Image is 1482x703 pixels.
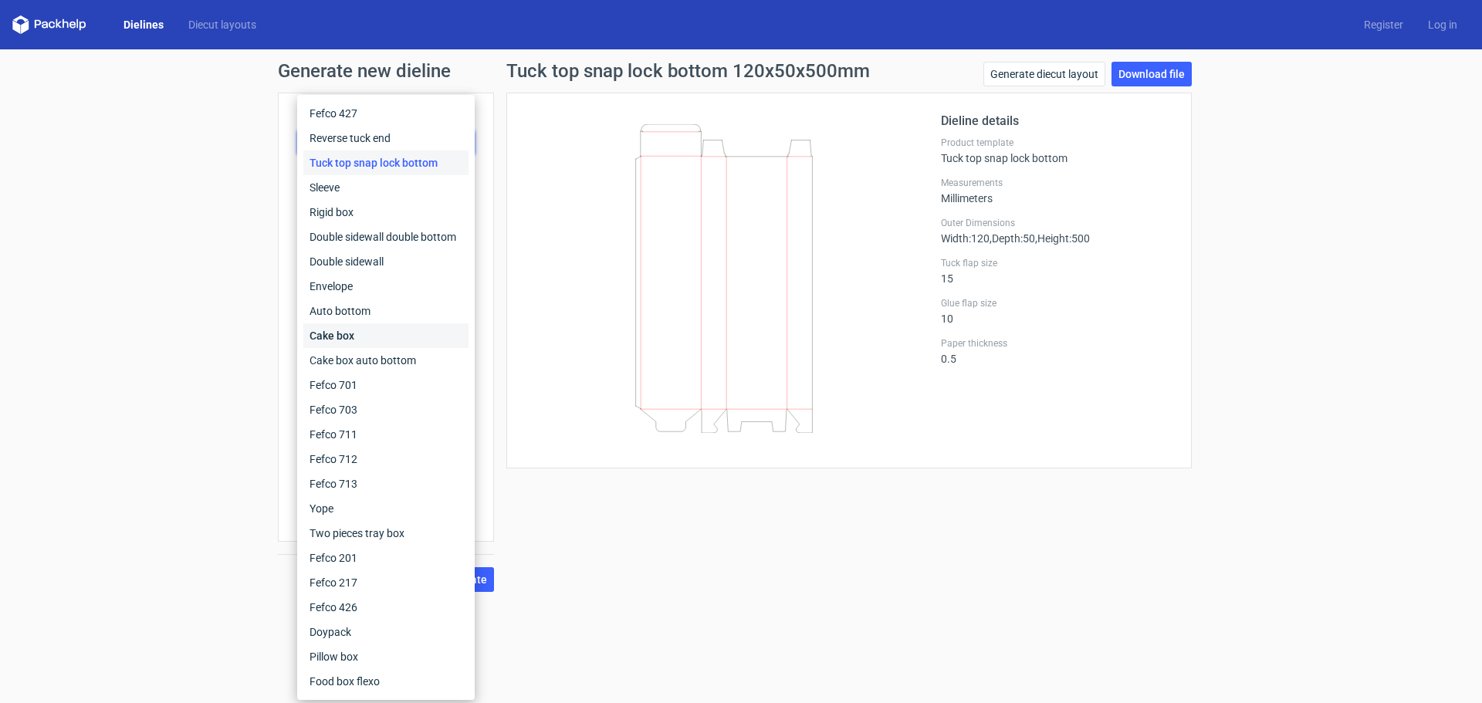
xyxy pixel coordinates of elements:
label: Tuck flap size [941,257,1172,269]
div: Double sidewall double bottom [303,225,469,249]
div: Fefco 701 [303,373,469,397]
div: Yope [303,496,469,521]
div: Doypack [303,620,469,644]
label: Product template [941,137,1172,149]
div: Fefco 217 [303,570,469,595]
div: Cake box auto bottom [303,348,469,373]
a: Register [1352,17,1416,32]
label: Glue flap size [941,297,1172,309]
span: , Depth : 50 [990,232,1035,245]
a: Log in [1416,17,1470,32]
div: 0.5 [941,337,1172,365]
div: Fefco 703 [303,397,469,422]
div: Millimeters [941,177,1172,204]
a: Generate diecut layout [983,62,1105,86]
a: Dielines [111,17,176,32]
div: Cake box [303,323,469,348]
div: Fefco 711 [303,422,469,447]
span: Width : 120 [941,232,990,245]
h1: Tuck top snap lock bottom 120x50x500mm [506,62,870,80]
div: Reverse tuck end [303,126,469,150]
div: Fefco 201 [303,546,469,570]
div: 10 [941,297,1172,325]
a: Diecut layouts [176,17,269,32]
div: Auto bottom [303,299,469,323]
div: Food box flexo [303,669,469,694]
div: Envelope [303,274,469,299]
div: Tuck top snap lock bottom [941,137,1172,164]
div: Fefco 426 [303,595,469,620]
span: , Height : 500 [1035,232,1090,245]
h2: Dieline details [941,112,1172,130]
div: Two pieces tray box [303,521,469,546]
div: Sleeve [303,175,469,200]
div: Fefco 713 [303,471,469,496]
div: Tuck top snap lock bottom [303,150,469,175]
label: Measurements [941,177,1172,189]
h1: Generate new dieline [278,62,1204,80]
label: Outer Dimensions [941,217,1172,229]
div: Double sidewall [303,249,469,274]
a: Download file [1111,62,1192,86]
div: Fefco 712 [303,447,469,471]
label: Paper thickness [941,337,1172,350]
div: Rigid box [303,200,469,225]
div: 15 [941,257,1172,285]
div: Fefco 427 [303,101,469,126]
div: Pillow box [303,644,469,669]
